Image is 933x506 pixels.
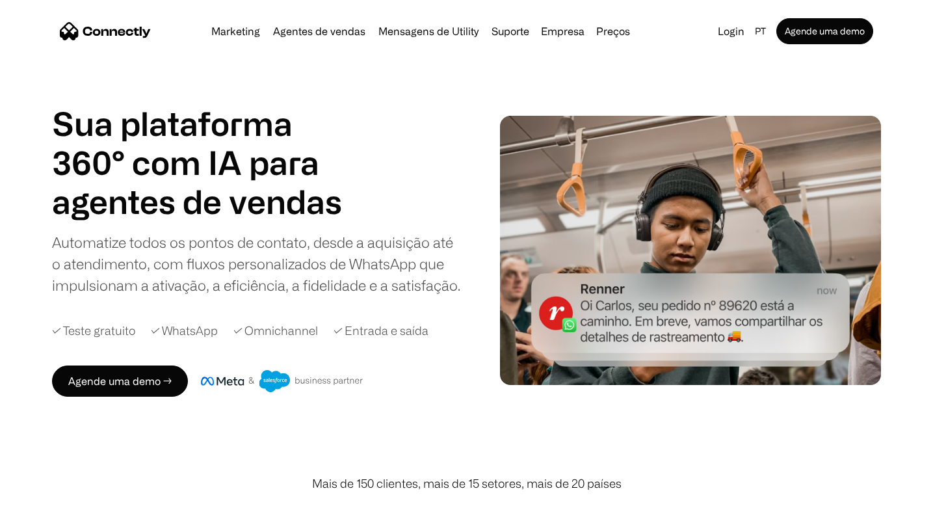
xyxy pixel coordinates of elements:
[233,322,318,340] div: ✓ Omnichannel
[52,182,351,221] div: 1 of 4
[52,232,462,296] div: Automatize todos os pontos de contato, desde a aquisição até o atendimento, com fluxos personaliz...
[268,26,371,36] a: Agentes de vendas
[52,104,351,182] h1: Sua plataforma 360° com IA para
[537,22,588,40] div: Empresa
[541,22,585,40] div: Empresa
[312,475,622,492] div: Mais de 150 clientes, mais de 15 setores, mais de 20 países
[750,22,774,40] div: pt
[776,18,873,44] a: Agende uma demo
[52,322,135,340] div: ✓ Teste gratuito
[52,182,351,221] h1: agentes de vendas
[755,22,766,40] div: pt
[373,26,484,36] a: Mensagens de Utility
[713,22,750,40] a: Login
[26,483,78,501] ul: Language list
[13,482,78,501] aside: Language selected: Português (Brasil)
[52,366,188,397] a: Agende uma demo →
[334,322,428,340] div: ✓ Entrada e saída
[151,322,218,340] div: ✓ WhatsApp
[201,370,363,392] img: Meta e crachá de parceiro de negócios do Salesforce.
[60,21,151,41] a: home
[486,26,534,36] a: Suporte
[591,26,635,36] a: Preços
[206,26,265,36] a: Marketing
[52,182,351,221] div: carousel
